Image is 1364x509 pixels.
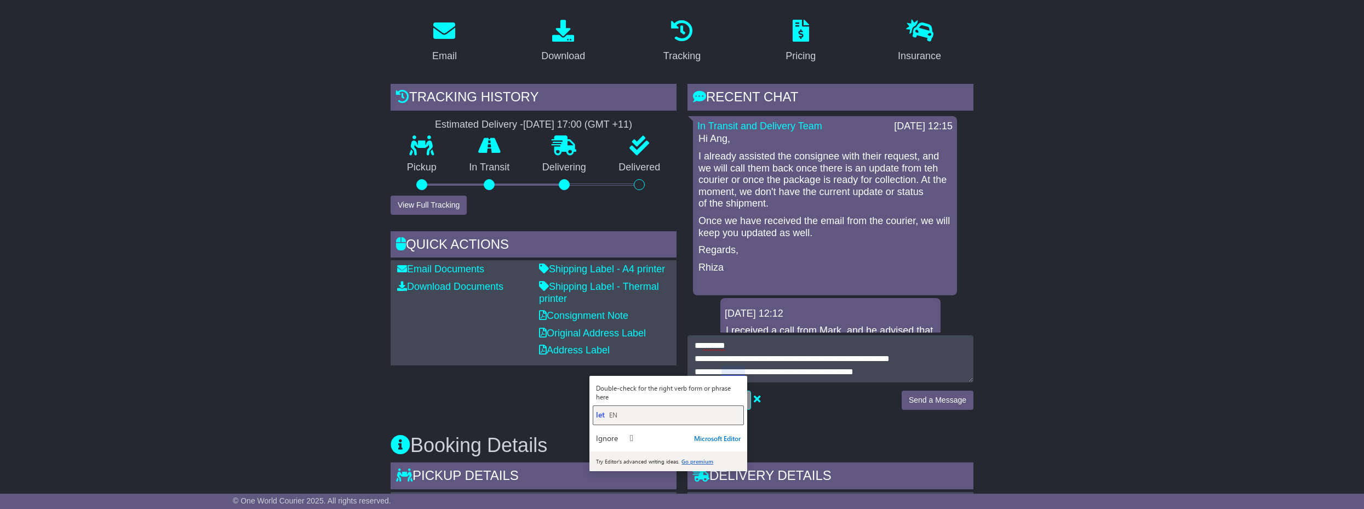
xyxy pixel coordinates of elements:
[391,162,453,174] p: Pickup
[391,231,677,261] div: Quick Actions
[902,391,973,410] button: Send a Message
[656,16,708,67] a: Tracking
[453,162,526,174] p: In Transit
[539,264,665,274] a: Shipping Label - A4 printer
[539,310,628,321] a: Consignment Note
[391,119,677,131] div: Estimated Delivery -
[432,49,457,64] div: Email
[697,121,822,131] a: In Transit and Delivery Team
[698,215,952,239] p: Once we have received the email from the courier, we will keep you updated as well.
[534,16,592,67] a: Download
[541,49,585,64] div: Download
[894,121,953,133] div: [DATE] 12:15
[687,462,973,492] div: Delivery Details
[726,325,935,384] p: I received a call from Mark, and he advised that he was there at their house when teh attempt was...
[698,244,952,256] p: Regards,
[391,84,677,113] div: Tracking history
[698,151,952,210] p: I already assisted the consignee with their request, and we will call them back once there is an ...
[233,496,391,505] span: © One World Courier 2025. All rights reserved.
[526,162,603,174] p: Delivering
[539,345,610,356] a: Address Label
[539,281,659,304] a: Shipping Label - Thermal printer
[698,262,952,274] p: Rhiza
[898,49,941,64] div: Insurance
[891,16,948,67] a: Insurance
[391,462,677,492] div: Pickup Details
[391,434,973,456] h3: Booking Details
[523,119,632,131] div: [DATE] 17:00 (GMT +11)
[687,84,973,113] div: RECENT CHAT
[539,328,646,339] a: Original Address Label
[725,308,936,320] div: [DATE] 12:12
[391,196,467,215] button: View Full Tracking
[397,264,484,274] a: Email Documents
[397,281,503,292] a: Download Documents
[603,162,677,174] p: Delivered
[698,133,952,145] p: Hi Ang,
[786,49,816,64] div: Pricing
[425,16,464,67] a: Email
[663,49,701,64] div: Tracking
[778,16,823,67] a: Pricing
